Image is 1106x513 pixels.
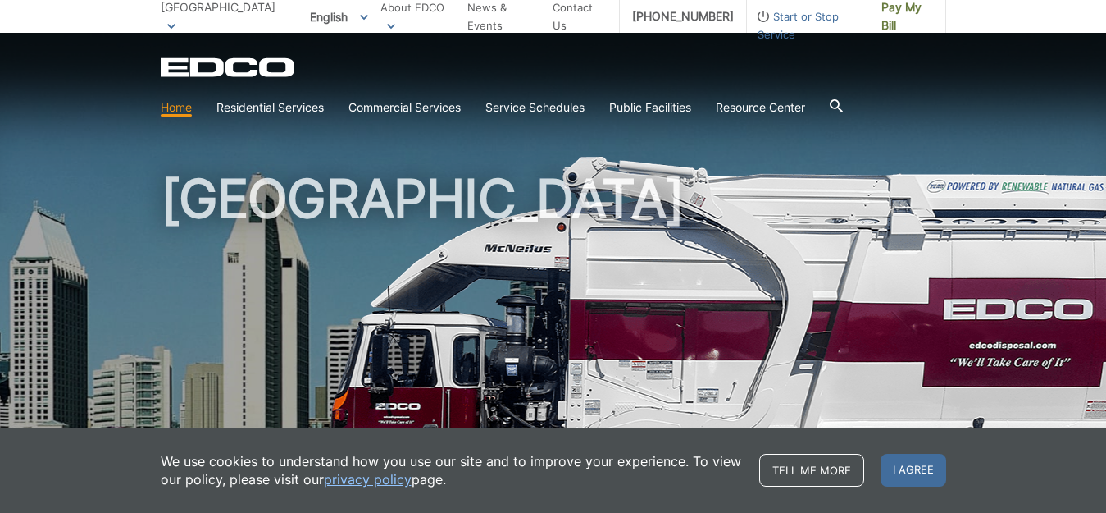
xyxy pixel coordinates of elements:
a: privacy policy [324,470,412,488]
span: English [298,3,380,30]
a: EDCD logo. Return to the homepage. [161,57,297,77]
a: Service Schedules [485,98,585,117]
a: Public Facilities [609,98,691,117]
p: We use cookies to understand how you use our site and to improve your experience. To view our pol... [161,452,743,488]
a: Residential Services [216,98,324,117]
a: Home [161,98,192,117]
a: Tell me more [759,454,864,487]
span: I agree [881,454,946,487]
a: Commercial Services [348,98,461,117]
a: Resource Center [716,98,805,117]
